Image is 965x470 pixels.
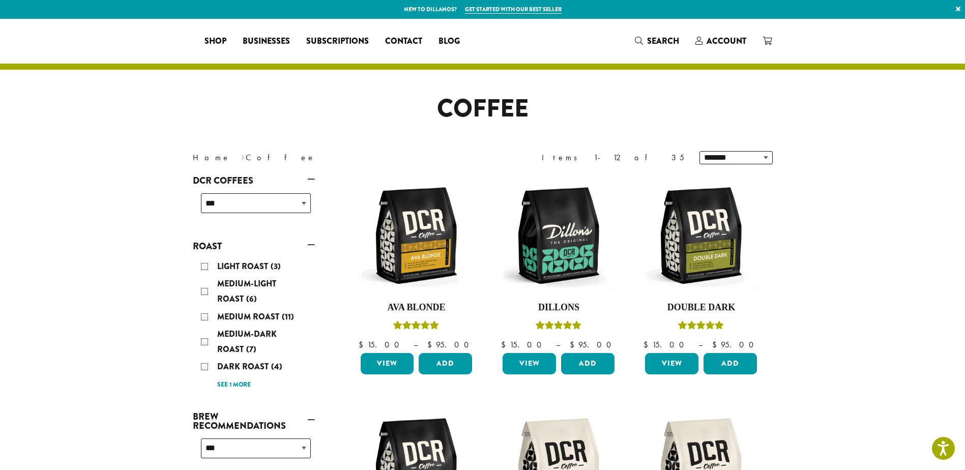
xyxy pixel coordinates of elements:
[241,148,245,164] span: ›
[704,353,757,374] button: Add
[500,177,617,294] img: DCR-12oz-Dillons-Stock-scaled.png
[271,361,282,372] span: (4)
[385,35,422,48] span: Contact
[217,380,251,390] a: See 1 more
[542,152,684,164] div: Items 1-12 of 35
[358,177,475,349] a: Ava BlondeRated 5.00 out of 5
[427,339,436,350] span: $
[556,339,560,350] span: –
[427,339,474,350] bdi: 95.00
[698,339,703,350] span: –
[217,311,282,322] span: Medium Roast
[393,319,439,335] div: Rated 5.00 out of 5
[193,152,467,164] nav: Breadcrumb
[500,302,617,313] h4: Dillons
[503,353,556,374] a: View
[217,328,277,355] span: Medium-Dark Roast
[707,35,746,47] span: Account
[712,339,721,350] span: $
[642,302,759,313] h4: Double Dark
[647,35,679,47] span: Search
[561,353,615,374] button: Add
[570,339,616,350] bdi: 95.00
[358,302,475,313] h4: Ava Blonde
[271,260,281,272] span: (3)
[217,260,271,272] span: Light Roast
[193,152,230,163] a: Home
[193,189,315,225] div: DCR Coffees
[246,293,257,305] span: (6)
[465,5,562,14] a: Get started with our best seller
[185,94,780,124] h1: Coffee
[501,339,510,350] span: $
[642,177,759,349] a: Double DarkRated 4.50 out of 5
[358,177,475,294] img: DCR-12oz-Ava-Blonde-Stock-scaled.png
[642,177,759,294] img: DCR-12oz-Double-Dark-Stock-scaled.png
[217,361,271,372] span: Dark Roast
[217,278,276,305] span: Medium-Light Roast
[193,238,315,255] a: Roast
[570,339,578,350] span: $
[359,339,367,350] span: $
[645,353,698,374] a: View
[644,339,652,350] span: $
[500,177,617,349] a: DillonsRated 5.00 out of 5
[438,35,460,48] span: Blog
[193,255,315,396] div: Roast
[627,33,687,49] a: Search
[243,35,290,48] span: Businesses
[193,172,315,189] a: DCR Coffees
[361,353,414,374] a: View
[196,33,235,49] a: Shop
[414,339,418,350] span: –
[282,311,294,322] span: (11)
[204,35,226,48] span: Shop
[193,408,315,434] a: Brew Recommendations
[644,339,689,350] bdi: 15.00
[678,319,724,335] div: Rated 4.50 out of 5
[246,343,256,355] span: (7)
[306,35,369,48] span: Subscriptions
[536,319,581,335] div: Rated 5.00 out of 5
[359,339,404,350] bdi: 15.00
[712,339,758,350] bdi: 95.00
[419,353,472,374] button: Add
[501,339,546,350] bdi: 15.00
